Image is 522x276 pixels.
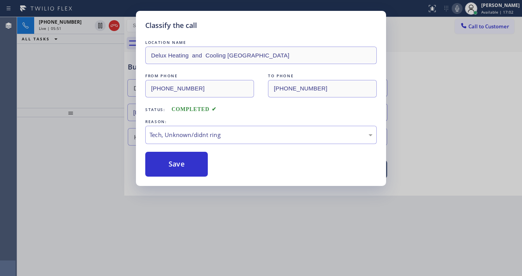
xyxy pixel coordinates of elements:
[145,107,165,112] span: Status:
[268,72,377,80] div: TO PHONE
[145,118,377,126] div: REASON:
[150,130,372,139] div: Tech, Unknown/didnt ring
[145,80,254,97] input: From phone
[268,80,377,97] input: To phone
[145,72,254,80] div: FROM PHONE
[145,20,197,31] h5: Classify the call
[145,152,208,177] button: Save
[145,38,377,47] div: LOCATION NAME
[172,106,217,112] span: COMPLETED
